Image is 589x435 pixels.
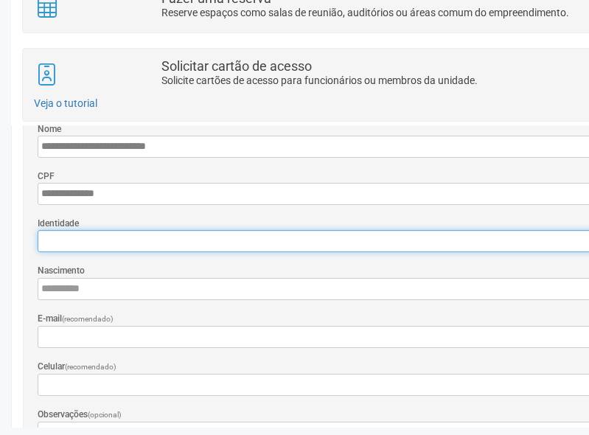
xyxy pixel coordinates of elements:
span: (recomendado) [62,315,114,323]
a: Veja o tutorial [34,97,97,109]
strong: Solicitar cartão de acesso [161,58,312,74]
label: Nascimento [38,264,85,277]
label: E-mail [38,312,114,326]
label: Celular [38,360,116,374]
label: Identidade [38,217,79,230]
span: (opcional) [88,411,122,419]
label: Nome [38,122,61,136]
label: CPF [38,170,55,183]
span: (recomendado) [65,363,116,371]
label: Observações [38,408,122,422]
